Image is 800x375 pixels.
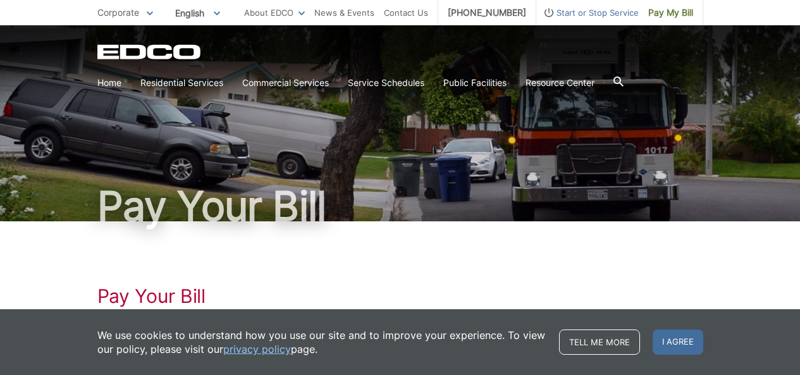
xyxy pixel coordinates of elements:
[653,329,703,355] span: I agree
[97,44,202,59] a: EDCD logo. Return to the homepage.
[348,76,424,90] a: Service Schedules
[223,342,291,356] a: privacy policy
[97,328,546,356] p: We use cookies to understand how you use our site and to improve your experience. To view our pol...
[648,6,693,20] span: Pay My Bill
[242,76,329,90] a: Commercial Services
[97,76,121,90] a: Home
[443,76,507,90] a: Public Facilities
[97,7,139,18] span: Corporate
[97,285,703,307] h1: Pay Your Bill
[97,186,703,226] h1: Pay Your Bill
[314,6,374,20] a: News & Events
[140,76,223,90] a: Residential Services
[244,6,305,20] a: About EDCO
[526,76,594,90] a: Resource Center
[384,6,428,20] a: Contact Us
[559,329,640,355] a: Tell me more
[166,3,230,23] span: English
